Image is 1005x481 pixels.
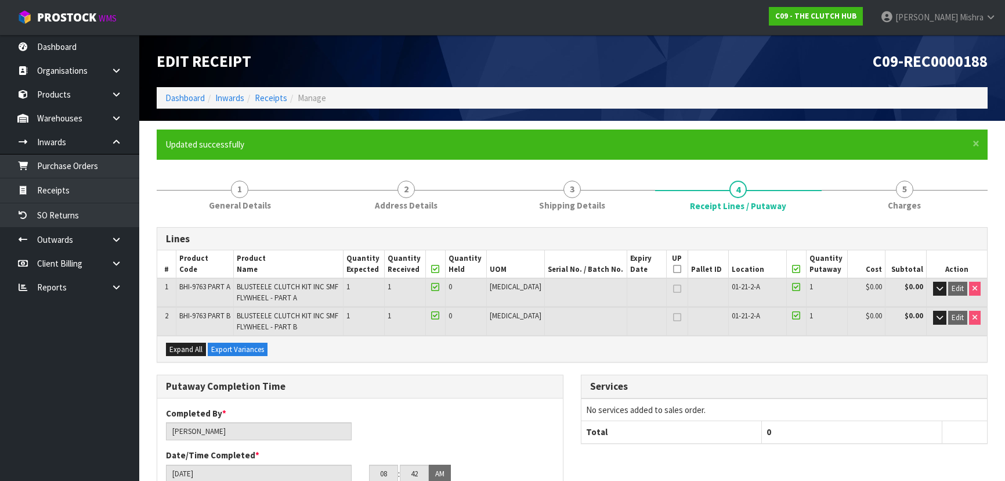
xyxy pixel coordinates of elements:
[385,250,426,278] th: Quantity Received
[166,381,554,392] h3: Putaway Completion Time
[37,10,96,25] span: ProStock
[346,282,350,292] span: 1
[948,282,967,296] button: Edit
[234,250,344,278] th: Product Name
[388,311,391,321] span: 1
[490,311,541,321] span: [MEDICAL_DATA]
[449,311,452,321] span: 0
[388,282,391,292] span: 1
[767,426,771,437] span: 0
[255,92,287,103] a: Receipts
[208,343,267,357] button: Export Variances
[952,313,964,322] span: Edit
[952,283,964,293] span: Edit
[581,421,762,443] th: Total
[905,282,923,292] strong: $0.00
[806,250,847,278] th: Quantity Putaway
[231,181,248,198] span: 1
[775,11,856,21] strong: C09 - THE CLUTCH HUB
[157,51,251,71] span: Edit Receipt
[165,139,244,150] span: Updated successfully
[166,343,206,357] button: Expand All
[397,181,415,198] span: 2
[728,250,786,278] th: Location
[666,250,688,278] th: UP
[165,311,168,321] span: 2
[866,311,882,321] span: $0.00
[179,282,230,292] span: BHI-9763 PART A
[165,92,205,103] a: Dashboard
[873,51,988,71] span: C09-REC0000188
[769,7,863,26] a: C09 - THE CLUTCH HUB
[375,199,438,211] span: Address Details
[809,311,813,321] span: 1
[169,344,203,354] span: Expand All
[888,199,921,211] span: Charges
[490,282,541,292] span: [MEDICAL_DATA]
[581,399,987,421] td: No services added to sales order.
[165,282,168,292] span: 1
[539,199,605,211] span: Shipping Details
[809,282,813,292] span: 1
[563,181,581,198] span: 3
[866,282,882,292] span: $0.00
[449,282,452,292] span: 0
[166,234,978,245] h3: Lines
[166,407,226,419] label: Completed By
[926,250,987,278] th: Action
[445,250,486,278] th: Quantity Held
[209,199,271,211] span: General Details
[973,135,979,152] span: ×
[298,92,326,103] span: Manage
[176,250,234,278] th: Product Code
[99,13,117,24] small: WMS
[544,250,627,278] th: Serial No. / Batch No.
[732,282,760,292] span: 01-21-2-A
[346,311,350,321] span: 1
[896,181,913,198] span: 5
[166,449,259,461] label: Date/Time Completed
[895,12,958,23] span: [PERSON_NAME]
[17,10,32,24] img: cube-alt.png
[690,200,786,212] span: Receipt Lines / Putaway
[688,250,728,278] th: Pallet ID
[729,181,747,198] span: 4
[157,250,176,278] th: #
[627,250,666,278] th: Expiry Date
[905,311,923,321] strong: $0.00
[215,92,244,103] a: Inwards
[847,250,885,278] th: Cost
[237,282,338,302] span: BLUSTEELE CLUTCH KIT INC SMF FLYWHEEL - PART A
[732,311,760,321] span: 01-21-2-A
[960,12,984,23] span: Mishra
[948,311,967,325] button: Edit
[590,381,978,392] h3: Services
[885,250,927,278] th: Subtotal
[237,311,338,331] span: BLUSTEELE CLUTCH KIT INC SMF FLYWHEEL - PART B
[486,250,544,278] th: UOM
[344,250,385,278] th: Quantity Expected
[179,311,230,321] span: BHI-9763 PART B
